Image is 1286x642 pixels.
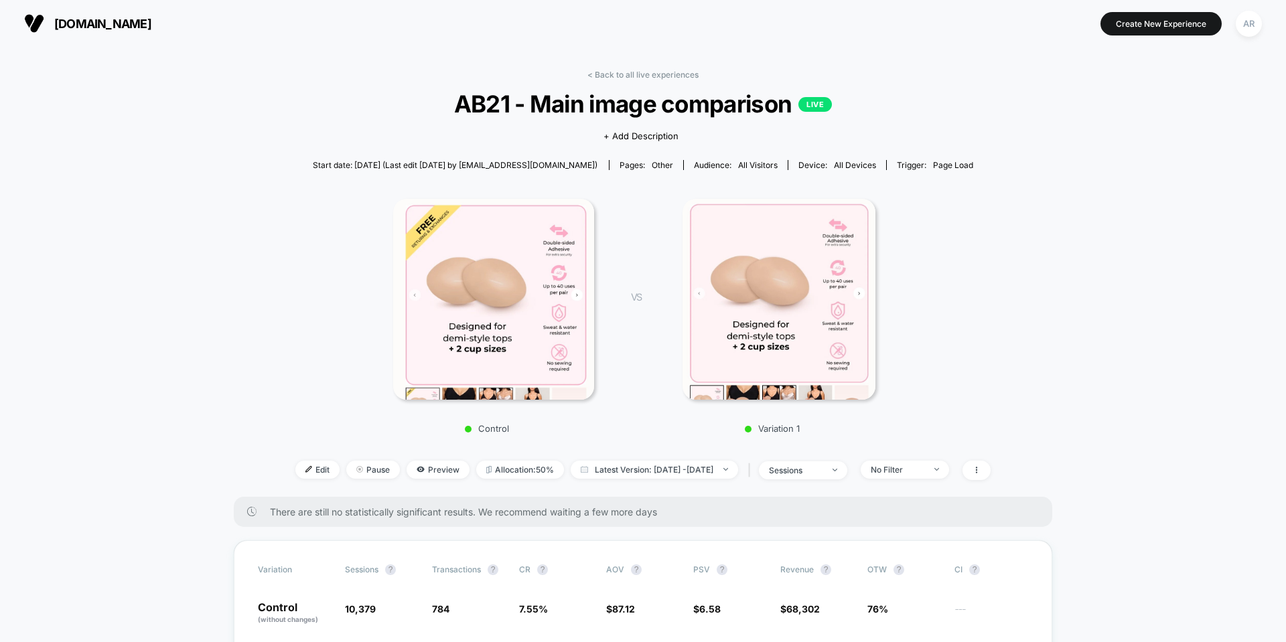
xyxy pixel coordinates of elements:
div: Audience: [694,160,778,170]
span: Allocation: 50% [476,461,564,479]
span: OTW [867,564,941,575]
div: Trigger: [897,160,973,170]
span: all devices [834,160,876,170]
button: ? [631,564,642,575]
button: ? [969,564,980,575]
span: Revenue [780,564,814,574]
img: Visually logo [24,13,44,33]
span: 68,302 [786,603,820,615]
img: end [723,468,728,471]
div: sessions [769,465,823,475]
a: < Back to all live experiences [587,70,699,80]
span: There are still no statistically significant results. We recommend waiting a few more days [270,506,1025,517]
div: No Filter [871,465,924,475]
button: ? [894,564,904,575]
span: 87.12 [612,603,635,615]
span: 10,379 [345,603,376,615]
img: end [934,468,939,471]
span: AB21 - Main image comparison [330,90,956,118]
span: 76% [867,603,888,615]
span: Preview [407,461,470,479]
span: Variation [258,564,332,575]
span: | [745,461,759,480]
span: Sessions [345,564,378,574]
p: Variation 1 [655,423,889,434]
img: edit [305,466,312,473]
span: --- [954,605,1028,625]
button: AR [1232,10,1266,37]
span: All Visitors [738,160,778,170]
button: Create New Experience [1100,12,1222,35]
span: 6.58 [699,603,721,615]
span: Start date: [DATE] (Last edit [DATE] by [EMAIL_ADDRESS][DOMAIN_NAME]) [313,160,597,170]
span: CR [519,564,530,574]
span: (without changes) [258,615,318,623]
span: Transactions [432,564,481,574]
span: 7.55 % [519,603,548,615]
span: other [652,160,673,170]
img: end [833,469,837,471]
img: rebalance [486,466,492,473]
span: VS [631,291,642,303]
span: 784 [432,603,449,615]
img: Variation 1 main [683,199,876,400]
button: ? [717,564,727,575]
span: $ [693,603,721,615]
span: AOV [606,564,624,574]
span: $ [606,603,635,615]
button: ? [537,564,548,575]
button: ? [488,564,498,575]
div: Pages: [620,160,673,170]
span: Edit [295,461,340,479]
span: Pause [346,461,400,479]
p: Control [258,602,332,625]
p: Control [370,423,604,434]
p: LIVE [798,97,832,112]
span: Latest Version: [DATE] - [DATE] [571,461,738,479]
img: Control main [393,199,593,400]
span: [DOMAIN_NAME] [54,17,151,31]
span: Page Load [933,160,973,170]
img: end [356,466,363,473]
button: ? [385,564,396,575]
span: PSV [693,564,710,574]
button: ? [820,564,831,575]
img: calendar [581,466,588,473]
span: Device: [788,160,886,170]
button: [DOMAIN_NAME] [20,13,155,34]
div: AR [1236,11,1262,37]
span: CI [954,564,1028,575]
span: + Add Description [603,130,678,143]
span: $ [780,603,820,615]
